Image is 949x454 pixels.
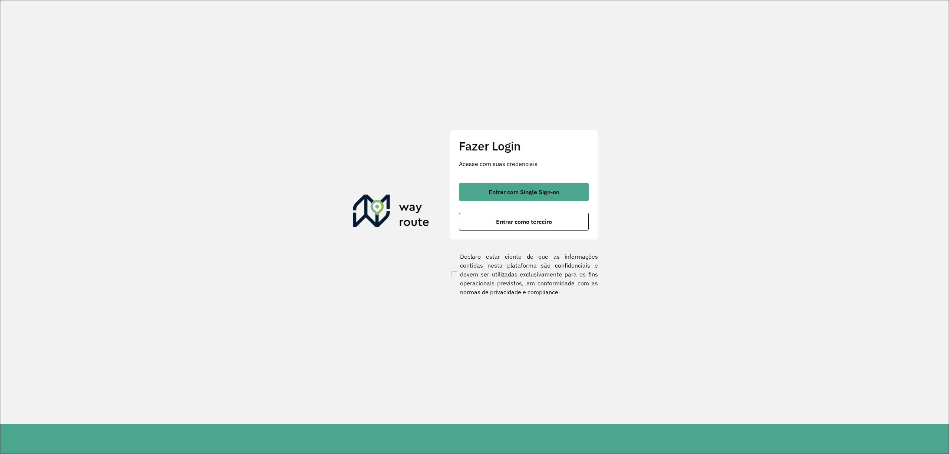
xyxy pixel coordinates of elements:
span: Entrar com Single Sign-on [489,189,559,195]
h2: Fazer Login [459,139,589,153]
span: Entrar como terceiro [496,219,552,225]
p: Acesse com suas credenciais [459,159,589,168]
label: Declaro estar ciente de que as informações contidas nesta plataforma são confidenciais e devem se... [450,252,598,296]
button: button [459,183,589,201]
button: button [459,213,589,231]
img: Roteirizador AmbevTech [353,195,429,230]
